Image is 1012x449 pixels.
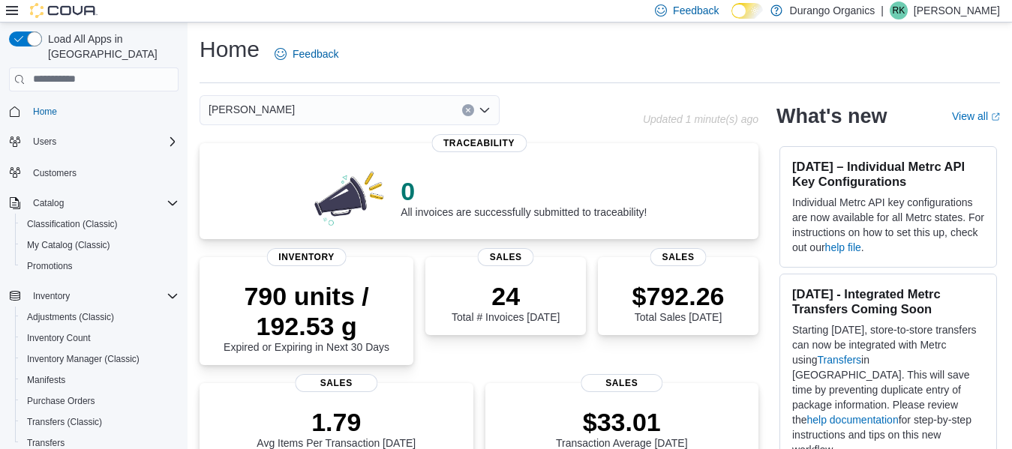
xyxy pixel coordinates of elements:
[27,194,179,212] span: Catalog
[27,287,179,305] span: Inventory
[15,256,185,277] button: Promotions
[632,281,725,311] p: $792.26
[452,281,560,323] div: Total # Invoices [DATE]
[21,350,179,368] span: Inventory Manager (Classic)
[15,412,185,433] button: Transfers (Classic)
[21,392,101,410] a: Purchase Orders
[257,407,416,437] p: 1.79
[311,167,389,227] img: 0
[27,395,95,407] span: Purchase Orders
[479,104,491,116] button: Open list of options
[650,248,707,266] span: Sales
[27,218,118,230] span: Classification (Classic)
[21,392,179,410] span: Purchase Orders
[3,193,185,214] button: Catalog
[478,248,534,266] span: Sales
[27,260,73,272] span: Promotions
[21,215,124,233] a: Classification (Classic)
[27,374,65,386] span: Manifests
[825,241,861,253] a: help file
[21,257,179,275] span: Promotions
[27,163,179,181] span: Customers
[21,329,179,347] span: Inventory Count
[15,328,185,349] button: Inventory Count
[431,134,527,152] span: Traceability
[15,235,185,256] button: My Catalog (Classic)
[3,131,185,152] button: Users
[33,167,77,179] span: Customers
[21,413,179,431] span: Transfers (Classic)
[991,112,1000,121] svg: External link
[27,102,179,121] span: Home
[27,332,91,344] span: Inventory Count
[21,371,71,389] a: Manifests
[30,3,98,18] img: Cova
[27,133,179,151] span: Users
[33,136,56,148] span: Users
[200,34,260,64] h1: Home
[296,374,377,392] span: Sales
[266,248,347,266] span: Inventory
[269,39,344,69] a: Feedback
[673,3,719,18] span: Feedback
[27,353,140,365] span: Inventory Manager (Classic)
[401,176,647,218] div: All invoices are successfully submitted to traceability!
[890,1,908,19] div: Ryan Keefe
[21,371,179,389] span: Manifests
[15,214,185,235] button: Classification (Classic)
[15,307,185,328] button: Adjustments (Classic)
[209,100,295,118] span: [PERSON_NAME]
[15,370,185,391] button: Manifests
[3,100,185,122] button: Home
[212,281,401,341] p: 790 units / 192.53 g
[581,374,662,392] span: Sales
[21,236,116,254] a: My Catalog (Classic)
[776,104,887,128] h2: What's new
[257,407,416,449] div: Avg Items Per Transaction [DATE]
[914,1,1000,19] p: [PERSON_NAME]
[556,407,688,437] p: $33.01
[643,113,758,125] p: Updated 1 minute(s) ago
[952,110,1000,122] a: View allExternal link
[790,1,875,19] p: Durango Organics
[21,236,179,254] span: My Catalog (Classic)
[15,391,185,412] button: Purchase Orders
[27,437,65,449] span: Transfers
[452,281,560,311] p: 24
[293,46,338,61] span: Feedback
[401,176,647,206] p: 0
[42,31,179,61] span: Load All Apps in [GEOGRAPHIC_DATA]
[792,286,984,316] h3: [DATE] - Integrated Metrc Transfers Coming Soon
[21,308,179,326] span: Adjustments (Classic)
[21,215,179,233] span: Classification (Classic)
[21,308,120,326] a: Adjustments (Classic)
[27,287,76,305] button: Inventory
[731,3,763,19] input: Dark Mode
[792,195,984,255] p: Individual Metrc API key configurations are now available for all Metrc states. For instructions ...
[27,164,83,182] a: Customers
[33,290,70,302] span: Inventory
[3,161,185,183] button: Customers
[556,407,688,449] div: Transaction Average [DATE]
[27,239,110,251] span: My Catalog (Classic)
[33,106,57,118] span: Home
[212,281,401,353] div: Expired or Expiring in Next 30 Days
[33,197,64,209] span: Catalog
[27,133,62,151] button: Users
[27,311,114,323] span: Adjustments (Classic)
[3,286,185,307] button: Inventory
[21,413,108,431] a: Transfers (Classic)
[632,281,725,323] div: Total Sales [DATE]
[893,1,905,19] span: RK
[881,1,884,19] p: |
[792,159,984,189] h3: [DATE] – Individual Metrc API Key Configurations
[21,257,79,275] a: Promotions
[817,354,861,366] a: Transfers
[462,104,474,116] button: Clear input
[806,414,898,426] a: help documentation
[27,103,63,121] a: Home
[27,194,70,212] button: Catalog
[15,349,185,370] button: Inventory Manager (Classic)
[27,416,102,428] span: Transfers (Classic)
